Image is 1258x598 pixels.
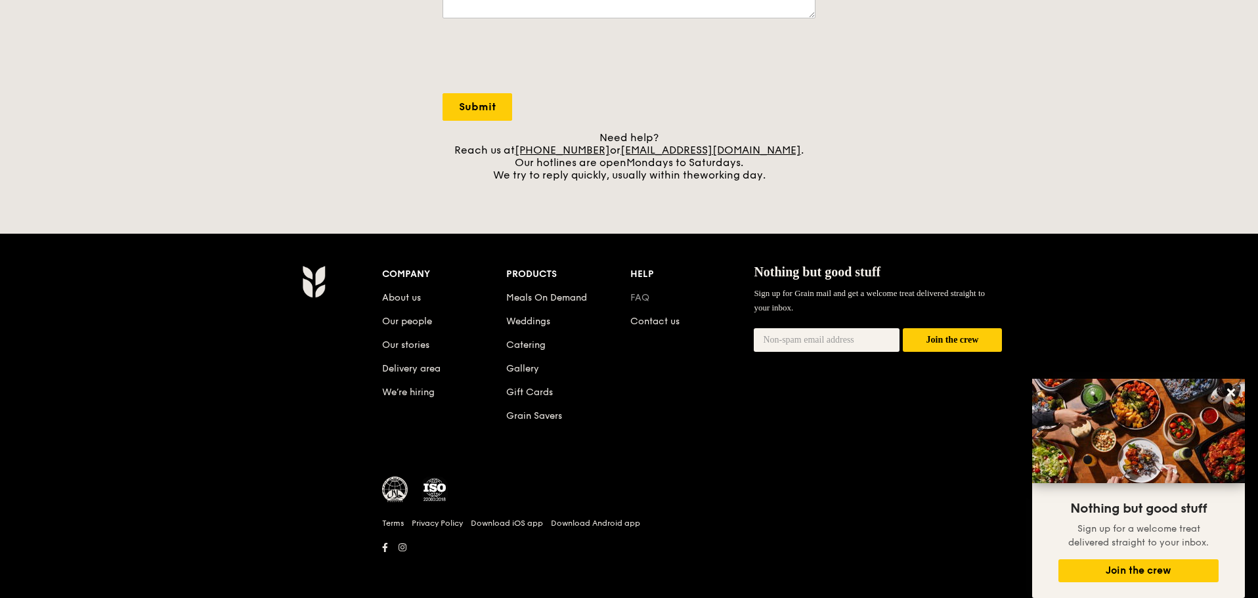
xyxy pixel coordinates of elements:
[1221,382,1242,403] button: Close
[302,265,325,298] img: Grain
[412,518,463,528] a: Privacy Policy
[382,477,408,503] img: MUIS Halal Certified
[700,169,766,181] span: working day.
[1068,523,1209,548] span: Sign up for a welcome treat delivered straight to your inbox.
[471,518,543,528] a: Download iOS app
[1058,559,1219,582] button: Join the crew
[620,144,801,156] a: [EMAIL_ADDRESS][DOMAIN_NAME]
[443,32,642,83] iframe: reCAPTCHA
[443,131,815,181] div: Need help? Reach us at or . Our hotlines are open We try to reply quickly, usually within the
[754,328,900,352] input: Non-spam email address
[382,363,441,374] a: Delivery area
[443,93,512,121] input: Submit
[506,339,546,351] a: Catering
[382,265,506,284] div: Company
[630,265,754,284] div: Help
[382,518,404,528] a: Terms
[630,292,649,303] a: FAQ
[1032,379,1245,483] img: DSC07876-Edit02-Large.jpeg
[506,292,587,303] a: Meals On Demand
[506,363,539,374] a: Gallery
[506,410,562,421] a: Grain Savers
[754,265,880,279] span: Nothing but good stuff
[515,144,610,156] a: [PHONE_NUMBER]
[382,316,432,327] a: Our people
[1070,501,1207,517] span: Nothing but good stuff
[382,292,421,303] a: About us
[754,288,985,312] span: Sign up for Grain mail and get a welcome treat delivered straight to your inbox.
[506,265,630,284] div: Products
[382,387,435,398] a: We’re hiring
[626,156,743,169] span: Mondays to Saturdays.
[551,518,640,528] a: Download Android app
[903,328,1002,352] button: Join the crew
[382,339,429,351] a: Our stories
[506,316,550,327] a: Weddings
[422,477,448,503] img: ISO Certified
[506,387,553,398] a: Gift Cards
[251,557,1007,567] h6: Revision
[630,316,680,327] a: Contact us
